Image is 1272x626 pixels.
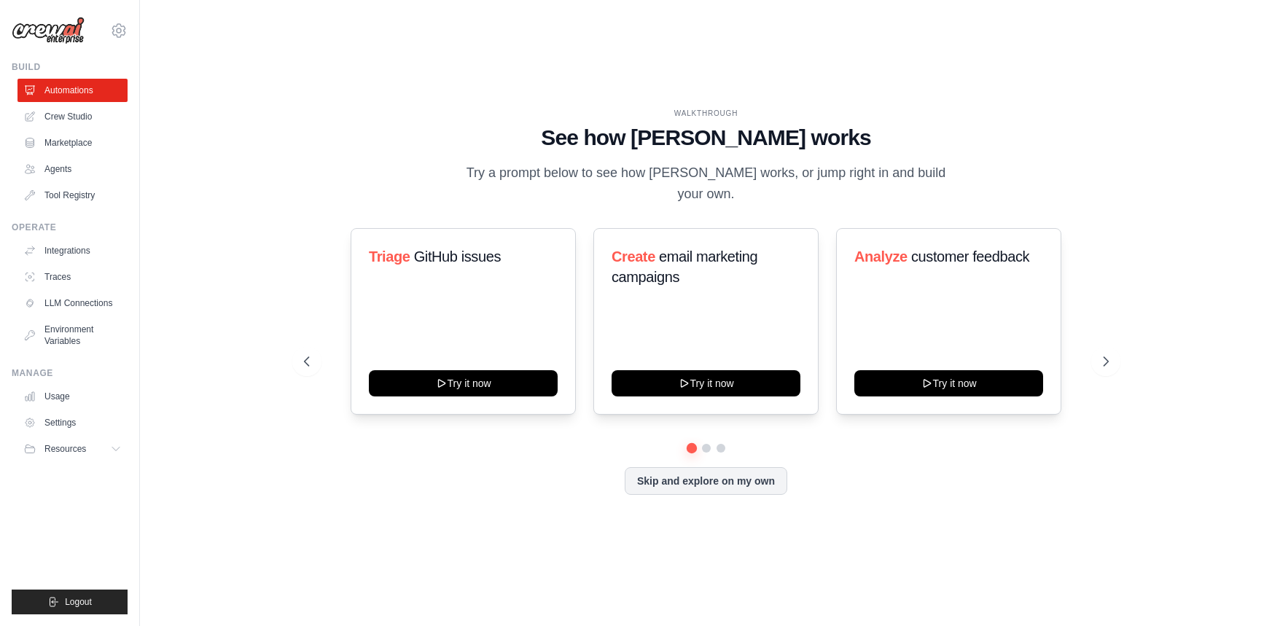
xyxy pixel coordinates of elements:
[12,590,128,614] button: Logout
[17,318,128,353] a: Environment Variables
[12,61,128,73] div: Build
[461,163,951,206] p: Try a prompt below to see how [PERSON_NAME] works, or jump right in and build your own.
[12,367,128,379] div: Manage
[17,184,128,207] a: Tool Registry
[17,105,128,128] a: Crew Studio
[12,17,85,44] img: Logo
[17,157,128,181] a: Agents
[612,249,757,285] span: email marketing campaigns
[65,596,92,608] span: Logout
[369,249,410,265] span: Triage
[413,249,500,265] span: GitHub issues
[911,249,1029,265] span: customer feedback
[17,292,128,315] a: LLM Connections
[17,385,128,408] a: Usage
[304,108,1109,119] div: WALKTHROUGH
[44,443,86,455] span: Resources
[612,370,800,396] button: Try it now
[369,370,558,396] button: Try it now
[17,239,128,262] a: Integrations
[17,437,128,461] button: Resources
[854,249,908,265] span: Analyze
[304,125,1109,151] h1: See how [PERSON_NAME] works
[612,249,655,265] span: Create
[17,131,128,154] a: Marketplace
[17,265,128,289] a: Traces
[625,467,787,495] button: Skip and explore on my own
[17,79,128,102] a: Automations
[854,370,1043,396] button: Try it now
[12,222,128,233] div: Operate
[17,411,128,434] a: Settings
